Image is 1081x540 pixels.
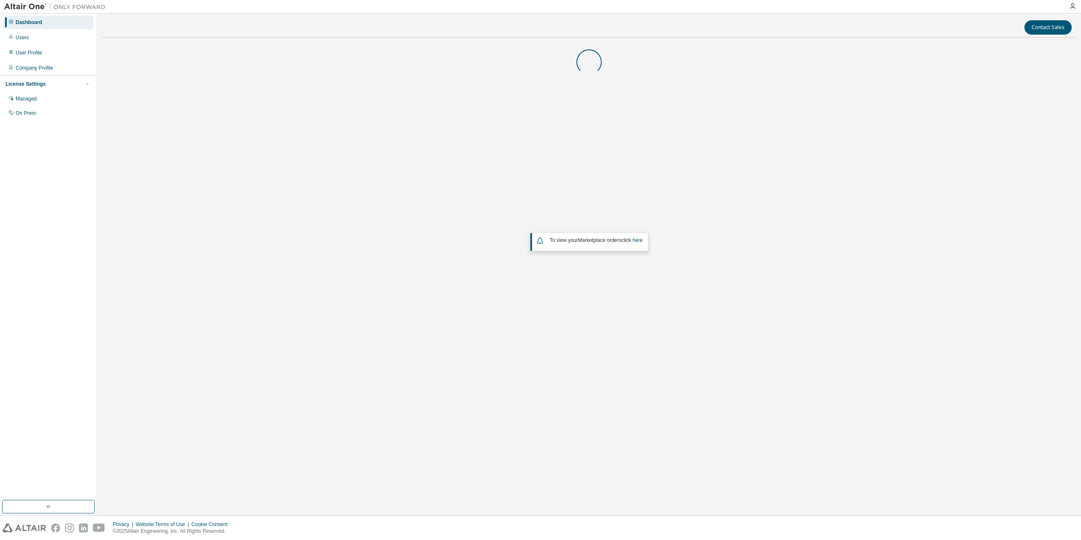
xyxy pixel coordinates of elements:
img: instagram.svg [65,524,74,532]
img: facebook.svg [51,524,60,532]
img: altair_logo.svg [3,524,46,532]
div: Company Profile [16,65,53,71]
img: linkedin.svg [79,524,88,532]
div: On Prem [16,110,36,117]
div: User Profile [16,49,42,56]
div: License Settings [5,81,46,87]
p: © 2025 Altair Engineering, Inc. All Rights Reserved. [113,528,233,535]
img: Altair One [4,3,110,11]
div: Dashboard [16,19,42,26]
em: Marketplace orders [578,237,622,243]
div: Cookie Consent [191,521,232,528]
div: Users [16,34,29,41]
img: youtube.svg [93,524,105,532]
a: here [633,237,643,243]
div: Website Terms of Use [136,521,191,528]
div: Managed [16,95,37,102]
span: To view your click [550,237,643,243]
button: Contact Sales [1024,20,1072,35]
div: Privacy [113,521,136,528]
